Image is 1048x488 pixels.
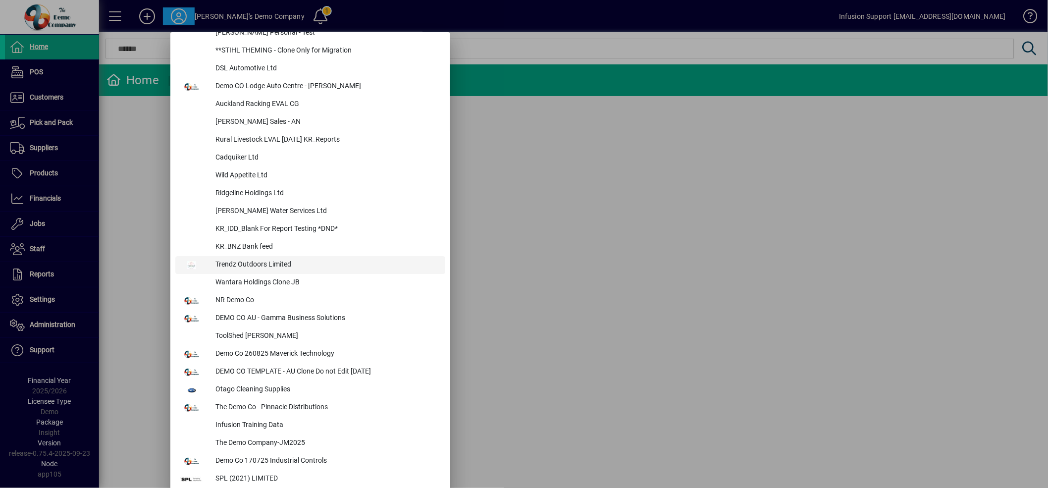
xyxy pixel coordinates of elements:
[175,434,445,452] button: The Demo Company-JM2025
[208,203,445,220] div: [PERSON_NAME] Water Services Ltd
[208,399,445,417] div: The Demo Co - Pinnacle Distributions
[175,363,445,381] button: DEMO CO TEMPLATE - AU Clone Do not Edit [DATE]
[208,292,445,310] div: NR Demo Co
[208,327,445,345] div: ToolShed [PERSON_NAME]
[208,60,445,78] div: DSL Automotive Ltd
[208,113,445,131] div: [PERSON_NAME] Sales - AN
[208,78,445,96] div: Demo CO Lodge Auto Centre - [PERSON_NAME]
[208,363,445,381] div: DEMO CO TEMPLATE - AU Clone Do not Edit [DATE]
[208,42,445,60] div: **STIHL THEMING - Clone Only for Migration
[175,185,445,203] button: Ridgeline Holdings Ltd
[175,220,445,238] button: KR_IDD_Blank For Report Testing *DND*
[175,96,445,113] button: Auckland Racking EVAL CG
[175,292,445,310] button: NR Demo Co
[208,381,445,399] div: Otago Cleaning Supplies
[208,167,445,185] div: Wild Appetite Ltd
[175,113,445,131] button: [PERSON_NAME] Sales - AN
[208,434,445,452] div: The Demo Company-JM2025
[175,345,445,363] button: Demo Co 260825 Maverick Technology
[175,256,445,274] button: Trendz Outdoors Limited
[208,274,445,292] div: Wantara Holdings Clone JB
[175,24,445,42] button: [PERSON_NAME] Personal - Test
[208,96,445,113] div: Auckland Racking EVAL CG
[208,220,445,238] div: KR_IDD_Blank For Report Testing *DND*
[175,327,445,345] button: ToolShed [PERSON_NAME]
[208,452,445,470] div: Demo Co 170725 Industrial Controls
[208,185,445,203] div: Ridgeline Holdings Ltd
[175,310,445,327] button: DEMO CO AU - Gamma Business Solutions
[175,399,445,417] button: The Demo Co - Pinnacle Distributions
[208,256,445,274] div: Trendz Outdoors Limited
[175,238,445,256] button: KR_BNZ Bank feed
[175,381,445,399] button: Otago Cleaning Supplies
[175,167,445,185] button: Wild Appetite Ltd
[208,238,445,256] div: KR_BNZ Bank feed
[175,60,445,78] button: DSL Automotive Ltd
[208,149,445,167] div: Cadquiker Ltd
[208,24,445,42] div: [PERSON_NAME] Personal - Test
[175,452,445,470] button: Demo Co 170725 Industrial Controls
[208,310,445,327] div: DEMO CO AU - Gamma Business Solutions
[175,149,445,167] button: Cadquiker Ltd
[208,345,445,363] div: Demo Co 260825 Maverick Technology
[208,417,445,434] div: Infusion Training Data
[208,131,445,149] div: Rural Livestock EVAL [DATE] KR_Reports
[175,42,445,60] button: **STIHL THEMING - Clone Only for Migration
[175,131,445,149] button: Rural Livestock EVAL [DATE] KR_Reports
[208,470,445,488] div: SPL (2021) LIMITED
[175,274,445,292] button: Wantara Holdings Clone JB
[175,78,445,96] button: Demo CO Lodge Auto Centre - [PERSON_NAME]
[175,470,445,488] button: SPL (2021) LIMITED
[175,203,445,220] button: [PERSON_NAME] Water Services Ltd
[175,417,445,434] button: Infusion Training Data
